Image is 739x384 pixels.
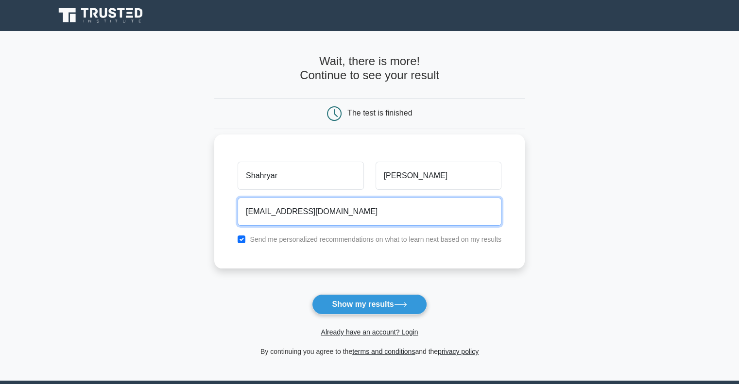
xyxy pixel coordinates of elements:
[347,109,412,117] div: The test is finished
[214,54,525,83] h4: Wait, there is more! Continue to see your result
[238,198,501,226] input: Email
[321,328,418,336] a: Already have an account? Login
[238,162,363,190] input: First name
[312,294,427,315] button: Show my results
[376,162,501,190] input: Last name
[352,348,415,355] a: terms and conditions
[250,235,501,243] label: Send me personalized recommendations on what to learn next based on my results
[438,348,479,355] a: privacy policy
[208,346,531,357] div: By continuing you agree to the and the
